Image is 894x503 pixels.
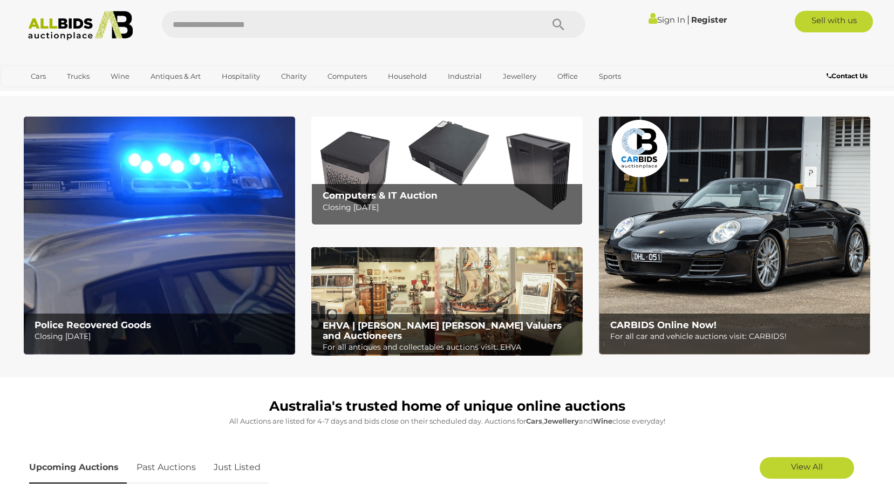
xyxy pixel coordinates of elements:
[311,117,583,225] img: Computers & IT Auction
[827,72,868,80] b: Contact Us
[24,117,295,355] a: Police Recovered Goods Police Recovered Goods Closing [DATE]
[320,67,374,85] a: Computers
[649,15,685,25] a: Sign In
[274,67,313,85] a: Charity
[599,117,870,355] a: CARBIDS Online Now! CARBIDS Online Now! For all car and vehicle auctions visit: CARBIDS!
[35,330,289,343] p: Closing [DATE]
[323,320,562,341] b: EHVA | [PERSON_NAME] [PERSON_NAME] Valuers and Auctioneers
[215,67,267,85] a: Hospitality
[526,417,542,425] strong: Cars
[60,67,97,85] a: Trucks
[791,461,823,472] span: View All
[691,15,727,25] a: Register
[323,341,577,354] p: For all antiques and collectables auctions visit: EHVA
[29,415,865,427] p: All Auctions are listed for 4-7 days and bids close on their scheduled day. Auctions for , and cl...
[687,13,690,25] span: |
[22,11,139,40] img: Allbids.com.au
[311,117,583,225] a: Computers & IT Auction Computers & IT Auction Closing [DATE]
[592,67,628,85] a: Sports
[610,320,716,330] b: CARBIDS Online Now!
[144,67,208,85] a: Antiques & Art
[795,11,873,32] a: Sell with us
[599,117,870,355] img: CARBIDS Online Now!
[496,67,543,85] a: Jewellery
[441,67,489,85] a: Industrial
[323,190,438,201] b: Computers & IT Auction
[381,67,434,85] a: Household
[29,399,865,414] h1: Australia's trusted home of unique online auctions
[760,457,854,479] a: View All
[24,67,53,85] a: Cars
[29,452,127,484] a: Upcoming Auctions
[24,85,114,103] a: [GEOGRAPHIC_DATA]
[593,417,612,425] strong: Wine
[531,11,585,38] button: Search
[128,452,204,484] a: Past Auctions
[104,67,137,85] a: Wine
[24,117,295,355] img: Police Recovered Goods
[35,320,151,330] b: Police Recovered Goods
[323,201,577,214] p: Closing [DATE]
[311,247,583,356] a: EHVA | Evans Hastings Valuers and Auctioneers EHVA | [PERSON_NAME] [PERSON_NAME] Valuers and Auct...
[206,452,269,484] a: Just Listed
[610,330,864,343] p: For all car and vehicle auctions visit: CARBIDS!
[311,247,583,356] img: EHVA | Evans Hastings Valuers and Auctioneers
[544,417,579,425] strong: Jewellery
[827,70,870,82] a: Contact Us
[550,67,585,85] a: Office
